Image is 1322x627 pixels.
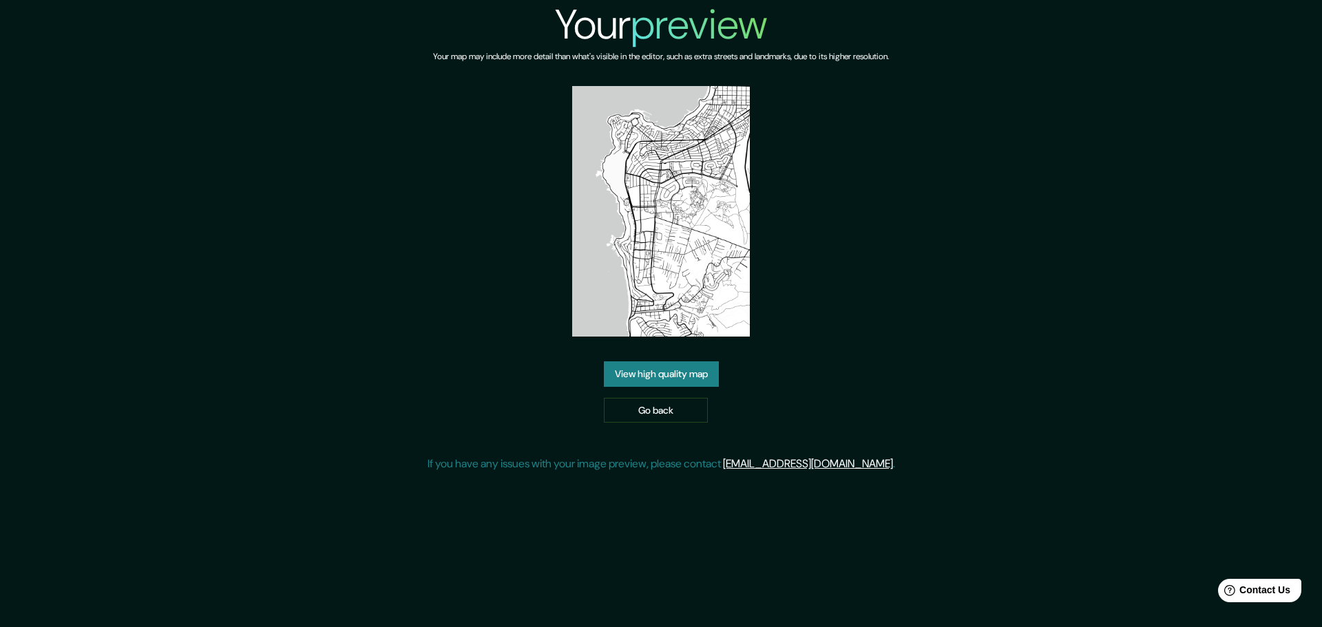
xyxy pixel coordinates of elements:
[723,456,893,471] a: [EMAIL_ADDRESS][DOMAIN_NAME]
[572,86,750,337] img: created-map-preview
[604,361,719,387] a: View high quality map
[433,50,889,64] h6: Your map may include more detail than what's visible in the editor, such as extra streets and lan...
[1199,573,1307,612] iframe: Help widget launcher
[428,456,895,472] p: If you have any issues with your image preview, please contact .
[604,398,708,423] a: Go back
